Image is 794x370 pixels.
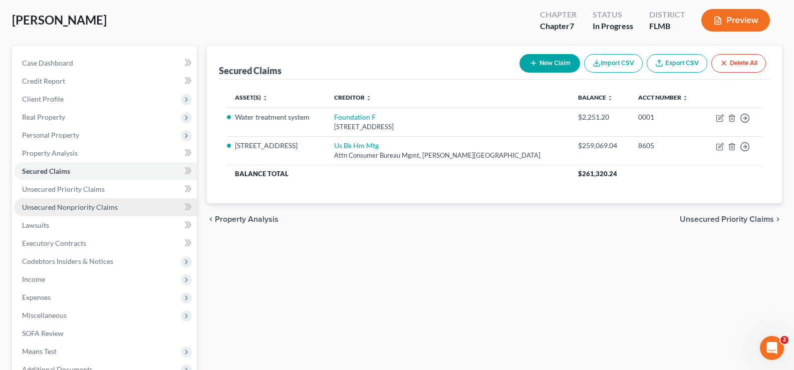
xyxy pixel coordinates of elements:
a: Credit Report [14,72,197,90]
a: Us Bk Hm Mtg [334,141,379,150]
a: Export CSV [647,54,707,73]
div: District [649,9,685,21]
div: Attn Consumer Bureau Mgmt, [PERSON_NAME][GEOGRAPHIC_DATA] [334,151,562,160]
th: Balance Total [227,165,570,183]
a: Foundation F [334,113,376,121]
button: New Claim [519,54,580,73]
div: Status [593,9,633,21]
span: Client Profile [22,95,64,103]
li: Water treatment system [235,112,318,122]
span: Unsecured Nonpriority Claims [22,203,118,211]
div: [STREET_ADDRESS] [334,122,562,132]
button: Import CSV [584,54,643,73]
div: 8605 [638,141,695,151]
span: Lawsuits [22,221,49,229]
a: Creditor unfold_more [334,94,372,101]
span: Miscellaneous [22,311,67,319]
a: Unsecured Nonpriority Claims [14,198,197,216]
span: Case Dashboard [22,59,73,67]
button: chevron_left Property Analysis [207,215,279,223]
span: Unsecured Priority Claims [680,215,774,223]
a: Unsecured Priority Claims [14,180,197,198]
span: Credit Report [22,77,65,85]
i: unfold_more [366,95,372,101]
div: $2,251.20 [578,112,622,122]
span: Means Test [22,347,57,355]
span: Secured Claims [22,167,70,175]
a: Case Dashboard [14,54,197,72]
i: unfold_more [607,95,613,101]
i: unfold_more [262,95,268,101]
button: Unsecured Priority Claims chevron_right [680,215,782,223]
li: [STREET_ADDRESS] [235,141,318,151]
a: Asset(s) unfold_more [235,94,268,101]
span: Property Analysis [215,215,279,223]
span: Codebtors Insiders & Notices [22,257,113,265]
div: $259,069.04 [578,141,622,151]
div: FLMB [649,21,685,32]
a: Property Analysis [14,144,197,162]
span: Executory Contracts [22,239,86,247]
div: Secured Claims [219,65,282,77]
button: Delete All [711,54,766,73]
a: Acct Number unfold_more [638,94,688,101]
a: Lawsuits [14,216,197,234]
span: Personal Property [22,131,79,139]
button: Preview [701,9,770,32]
a: Balance unfold_more [578,94,613,101]
div: 0001 [638,112,695,122]
span: Property Analysis [22,149,78,157]
i: chevron_right [774,215,782,223]
div: Chapter [540,21,577,32]
span: SOFA Review [22,329,64,337]
span: 2 [780,336,788,344]
a: Executory Contracts [14,234,197,252]
div: In Progress [593,21,633,32]
a: SOFA Review [14,324,197,342]
div: Chapter [540,9,577,21]
iframe: Intercom live chat [760,336,784,360]
span: Expenses [22,293,51,301]
a: Secured Claims [14,162,197,180]
span: Real Property [22,113,65,121]
i: unfold_more [682,95,688,101]
span: [PERSON_NAME] [12,13,107,27]
span: Unsecured Priority Claims [22,185,105,193]
span: 7 [570,21,574,31]
span: $261,320.24 [578,170,617,178]
span: Income [22,275,45,283]
i: chevron_left [207,215,215,223]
